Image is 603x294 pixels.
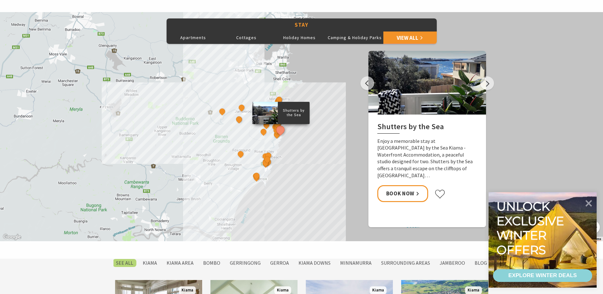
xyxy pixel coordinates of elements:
label: Kiama [140,259,160,267]
p: Enjoy a memorable stay at [GEOGRAPHIC_DATA] by the Sea Kiama - Waterfront Accommodation, a peacef... [377,138,477,179]
button: See detail about Saddleback Grove [259,128,268,136]
button: Cottages [220,31,273,44]
label: Jamberoo [436,259,468,267]
label: SEE All [113,259,136,267]
button: Click to favourite Shutters by the Sea [435,189,445,199]
label: Gerringong [227,259,264,267]
button: Next [480,76,494,90]
div: EXPLORE WINTER DEALS [508,269,577,282]
label: Minnamurra [337,259,375,267]
button: Holiday Homes [273,31,326,44]
button: See detail about Kiama Harbour Cabins [277,116,285,124]
button: See detail about Werri Beach Holiday Park [263,155,271,164]
a: Book Now [377,185,428,202]
label: Bombo [200,259,223,267]
p: Shutters by the Sea [278,108,310,118]
div: Unlock exclusive winter offers [497,199,567,257]
button: Previous [360,76,374,90]
label: Kiama Downs [295,259,334,267]
label: Surrounding Areas [378,259,433,267]
label: Kiama Area [163,259,197,267]
button: See detail about Coast and Country Holidays [261,158,270,167]
label: Blog [471,259,490,267]
a: EXPLORE WINTER DEALS [493,269,592,282]
button: See detail about Jamberoo Valley Farm Cottages [235,115,243,123]
button: See detail about Seven Mile Beach Holiday Park [252,173,260,182]
button: See detail about Jamberoo Pub and Saleyard Motel [237,103,246,112]
button: See detail about Bask at Loves Bay [273,130,281,138]
button: Stay [167,18,437,31]
button: Camping & Holiday Parks [326,31,383,44]
a: Open this area in Google Maps (opens a new window) [2,233,23,241]
button: See detail about Discovery Parks - Gerroa [252,171,261,180]
h2: Shutters by the Sea [377,122,477,134]
button: See detail about Greyleigh Kiama [262,121,270,129]
button: See detail about The Lodge Jamberoo Resort and Spa [218,107,226,115]
img: Google [2,233,23,241]
label: Gerroa [267,259,292,267]
a: View All [383,31,437,44]
button: See detail about EagleView Park [236,150,245,158]
button: See detail about Shutters by the Sea [274,124,286,136]
button: Apartments [167,31,220,44]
